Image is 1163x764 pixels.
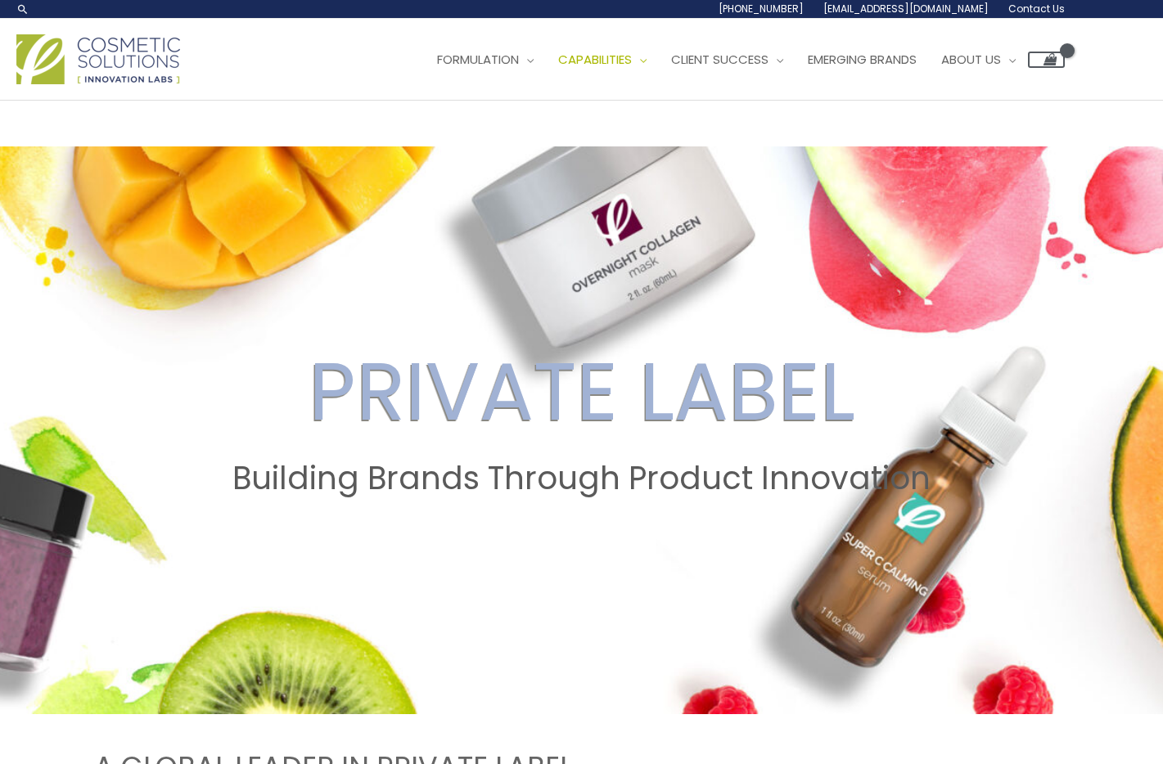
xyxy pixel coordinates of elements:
[425,35,546,84] a: Formulation
[941,51,1001,68] span: About Us
[823,2,989,16] span: [EMAIL_ADDRESS][DOMAIN_NAME]
[796,35,929,84] a: Emerging Brands
[671,51,769,68] span: Client Success
[719,2,804,16] span: [PHONE_NUMBER]
[1028,52,1065,68] a: View Shopping Cart, empty
[558,51,632,68] span: Capabilities
[16,34,180,84] img: Cosmetic Solutions Logo
[16,344,1147,440] h2: PRIVATE LABEL
[437,51,519,68] span: Formulation
[659,35,796,84] a: Client Success
[546,35,659,84] a: Capabilities
[412,35,1065,84] nav: Site Navigation
[808,51,917,68] span: Emerging Brands
[929,35,1028,84] a: About Us
[1008,2,1065,16] span: Contact Us
[16,2,29,16] a: Search icon link
[16,460,1147,497] h2: Building Brands Through Product Innovation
